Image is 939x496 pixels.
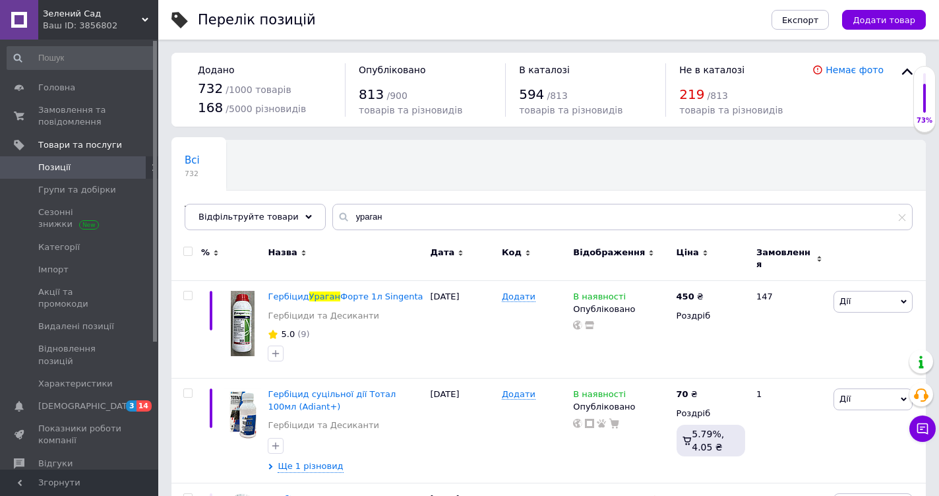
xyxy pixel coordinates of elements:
[692,429,724,452] span: 5.79%, 4.05 ₴
[297,329,309,339] span: (9)
[782,15,819,25] span: Експорт
[772,10,830,30] button: Експорт
[185,154,200,166] span: Всі
[185,204,323,216] span: Товари з проблемними р...
[198,65,234,75] span: Додано
[748,281,830,379] div: 147
[268,389,396,411] a: Гербіцид суцільної дії Тотал 100мл (Adiant+)
[573,303,669,315] div: Опубліковано
[708,90,728,101] span: / 813
[7,46,156,70] input: Пошук
[281,329,295,339] span: 5.0
[38,286,122,310] span: Акції та промокоди
[519,86,544,102] span: 594
[38,321,114,332] span: Видалені позиції
[677,408,745,419] div: Роздріб
[573,247,645,259] span: Відображення
[502,247,522,259] span: Код
[268,419,379,431] a: Гербіциди та Десиканти
[547,90,567,101] span: / 813
[38,104,122,128] span: Замовлення та повідомлення
[38,264,69,276] span: Імпорт
[201,247,210,259] span: %
[914,116,935,125] div: 73%
[268,247,297,259] span: Назва
[756,247,813,270] span: Замовлення
[38,206,122,230] span: Сезонні знижки
[38,400,136,412] span: [DEMOGRAPHIC_DATA]
[386,90,407,101] span: / 900
[359,65,426,75] span: Опубліковано
[839,296,851,306] span: Дії
[268,310,379,322] a: Гербіциди та Десиканти
[43,8,142,20] span: Зелений Сад
[38,139,122,151] span: Товари та послуги
[839,394,851,404] span: Дії
[226,84,291,95] span: / 1000 товарів
[171,191,349,241] div: Товари з проблемними різновидами
[519,105,622,115] span: товарів та різновидів
[38,241,80,253] span: Категорії
[126,400,136,412] span: 3
[224,388,261,440] img: Гербіцид суцільної дії Тотал 100мл (Adiant+)
[677,292,694,301] b: 450
[309,292,340,301] span: Ураган
[677,291,704,303] div: ₴
[268,292,423,301] a: ГербіцидУраганФорте 1л Singenta
[38,162,71,173] span: Позиції
[842,10,926,30] button: Додати товар
[38,184,116,196] span: Групи та добірки
[268,292,309,301] span: Гербіцид
[679,105,783,115] span: товарів та різновидів
[573,389,626,403] span: В наявності
[38,82,75,94] span: Головна
[278,460,343,473] span: Ще 1 різновид
[332,204,913,230] input: Пошук по назві позиції, артикулу і пошуковим запитам
[853,15,915,25] span: Додати товар
[185,169,200,179] span: 732
[359,86,384,102] span: 813
[340,292,423,301] span: Форте 1л Singenta
[502,292,535,302] span: Додати
[573,292,626,305] span: В наявності
[427,281,499,379] div: [DATE]
[226,104,306,114] span: / 5000 різновидів
[427,379,499,483] div: [DATE]
[359,105,462,115] span: товарів та різновидів
[573,401,669,413] div: Опубліковано
[909,416,936,442] button: Чат з покупцем
[198,100,223,115] span: 168
[677,247,699,259] span: Ціна
[431,247,455,259] span: Дата
[679,86,704,102] span: 219
[826,65,884,75] a: Немає фото
[38,378,113,390] span: Характеристики
[679,65,744,75] span: Не в каталозі
[748,379,830,483] div: 1
[502,389,535,400] span: Додати
[43,20,158,32] div: Ваш ID: 3856802
[38,423,122,447] span: Показники роботи компанії
[198,80,223,96] span: 732
[677,388,698,400] div: ₴
[38,458,73,470] span: Відгуки
[677,310,745,322] div: Роздріб
[519,65,570,75] span: В каталозі
[198,13,316,27] div: Перелік позицій
[136,400,152,412] span: 14
[231,291,255,356] img: Гербіцид Ураган Форте 1л Singenta
[38,343,122,367] span: Відновлення позицій
[677,389,688,399] b: 70
[198,212,299,222] span: Відфільтруйте товари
